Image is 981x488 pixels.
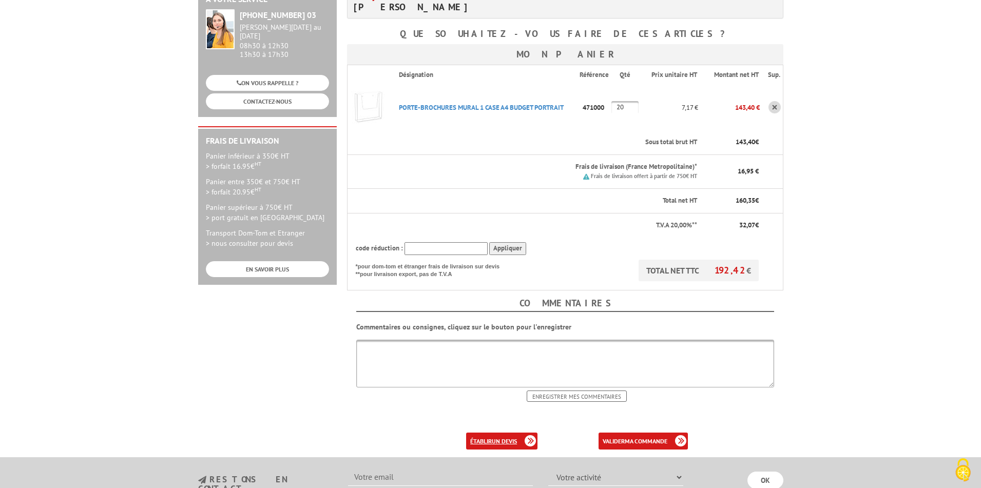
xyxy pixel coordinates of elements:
p: 143,40 € [698,99,760,116]
a: validerma commande [599,433,688,450]
p: T.V.A 20,00%** [356,221,698,230]
div: 08h30 à 12h30 13h30 à 17h30 [240,23,329,58]
h4: Commentaires [356,296,774,312]
p: Prix unitaire HT [648,70,697,80]
b: un devis [492,437,517,445]
input: Enregistrer mes commentaires [527,391,627,402]
th: Qté [611,65,640,84]
img: PORTE-BROCHURES MURAL 1 CASE A4 BUDGET PORTRAIT [348,87,389,128]
p: 471000 [580,99,611,116]
a: ON VOUS RAPPELLE ? [206,75,329,91]
th: Sup. [760,65,783,84]
img: picto.png [583,173,589,180]
img: Cookies (fenêtre modale) [950,457,976,483]
span: 143,40 [736,138,755,146]
p: TOTAL NET TTC € [639,260,759,281]
span: > nous consulter pour devis [206,239,293,248]
input: Votre email [348,469,533,486]
sup: HT [255,160,261,167]
a: établirun devis [466,433,537,450]
b: Commentaires ou consignes, cliquez sur le bouton pour l'enregistrer [356,322,571,331]
b: Que souhaitez-vous faire de ces articles ? [400,28,730,40]
span: > forfait 20.95€ [206,187,261,197]
p: Total net HT [356,196,698,206]
strong: [PHONE_NUMBER] 03 [240,10,316,20]
p: Panier supérieur à 750€ HT [206,202,329,223]
p: € [706,196,759,206]
button: Cookies (fenêtre modale) [945,453,981,488]
p: 7,17 € [640,99,698,116]
small: Frais de livraison offert à partir de 750€ HT [591,172,697,180]
h2: Frais de Livraison [206,136,329,146]
span: 16,95 € [738,167,759,175]
a: EN SAVOIR PLUS [206,261,329,277]
span: > forfait 16.95€ [206,162,261,171]
p: € [706,221,759,230]
span: > port gratuit en [GEOGRAPHIC_DATA] [206,213,324,222]
p: Panier entre 350€ et 750€ HT [206,177,329,197]
p: Référence [580,70,610,80]
b: ma commande [625,437,667,445]
img: newsletter.jpg [198,476,206,484]
span: 32,07 [739,221,755,229]
span: 160,35 [736,196,755,205]
h3: Mon panier [347,44,783,65]
img: widget-service.jpg [206,9,235,49]
span: code réduction : [356,244,403,252]
sup: HT [255,186,261,193]
a: PORTE-BROCHURES MURAL 1 CASE A4 BUDGET PORTRAIT [399,103,564,112]
th: Désignation [391,65,579,84]
div: [PERSON_NAME][DATE] au [DATE] [240,23,329,41]
input: Appliquer [489,242,526,255]
p: *pour dom-tom et étranger frais de livraison sur devis **pour livraison export, pas de T.V.A [356,260,510,279]
p: Frais de livraison (France Metropolitaine)* [399,162,697,172]
p: Transport Dom-Tom et Etranger [206,228,329,248]
p: € [706,138,759,147]
p: Montant net HT [706,70,759,80]
span: 192,42 [715,264,746,276]
th: Sous total brut HT [391,130,698,154]
a: CONTACTEZ-NOUS [206,93,329,109]
p: Panier inférieur à 350€ HT [206,151,329,171]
